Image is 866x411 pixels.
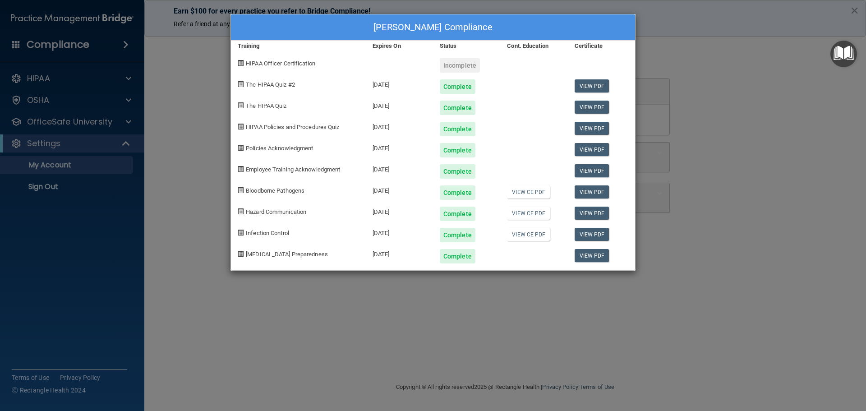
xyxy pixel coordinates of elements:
div: Status [433,41,500,51]
div: Incomplete [440,58,480,73]
div: Complete [440,143,475,157]
div: [DATE] [366,242,433,263]
div: Complete [440,79,475,94]
div: [DATE] [366,179,433,200]
div: Complete [440,164,475,179]
span: Hazard Communication [246,208,306,215]
button: Open Resource Center [830,41,857,67]
a: View CE PDF [507,228,550,241]
span: Employee Training Acknowledgment [246,166,340,173]
div: Cont. Education [500,41,567,51]
div: [DATE] [366,136,433,157]
div: Complete [440,207,475,221]
a: View PDF [575,101,609,114]
a: View PDF [575,122,609,135]
div: Certificate [568,41,635,51]
a: View CE PDF [507,185,550,199]
div: Training [231,41,366,51]
a: View PDF [575,185,609,199]
a: View PDF [575,228,609,241]
div: [DATE] [366,73,433,94]
div: [PERSON_NAME] Compliance [231,14,635,41]
div: [DATE] [366,221,433,242]
div: [DATE] [366,200,433,221]
a: View PDF [575,143,609,156]
a: View PDF [575,164,609,177]
a: View PDF [575,249,609,262]
div: Complete [440,185,475,200]
span: Bloodborne Pathogens [246,187,304,194]
div: Complete [440,228,475,242]
span: Infection Control [246,230,289,236]
div: Complete [440,249,475,263]
span: HIPAA Officer Certification [246,60,315,67]
div: [DATE] [366,115,433,136]
a: View PDF [575,79,609,92]
span: HIPAA Policies and Procedures Quiz [246,124,339,130]
div: [DATE] [366,94,433,115]
span: Policies Acknowledgment [246,145,313,152]
a: View CE PDF [507,207,550,220]
div: [DATE] [366,157,433,179]
span: The HIPAA Quiz #2 [246,81,295,88]
div: Complete [440,122,475,136]
a: View PDF [575,207,609,220]
span: [MEDICAL_DATA] Preparedness [246,251,328,258]
div: Expires On [366,41,433,51]
span: The HIPAA Quiz [246,102,286,109]
div: Complete [440,101,475,115]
